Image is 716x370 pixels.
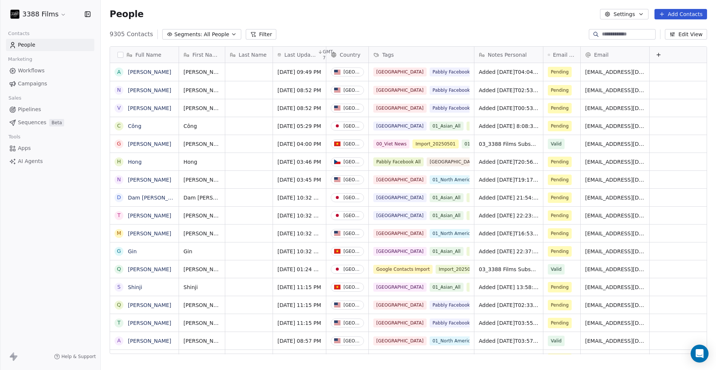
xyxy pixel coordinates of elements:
div: Notes Personal [474,47,543,63]
span: Added [DATE]T02:53:12+0000 via Pabbly Connect, Location Country: [GEOGRAPHIC_DATA], Facebook Lead... [479,87,538,94]
div: Open Intercom Messenger [691,345,709,363]
span: [PERSON_NAME] [183,301,220,309]
span: Google Contacts Import [373,265,433,274]
span: Dam [PERSON_NAME] [183,194,220,201]
span: 01_North America_All [430,175,484,184]
span: Last Updated Date [284,51,316,59]
span: [PERSON_NAME] [183,176,220,184]
span: Notes Personal [488,51,527,59]
a: [PERSON_NAME] [128,213,171,219]
div: T [117,211,121,219]
span: Added [DATE]T03:55:45+0000 via Pabbly Connect, Location Country: [GEOGRAPHIC_DATA], Facebook Lead... [479,319,538,327]
a: [PERSON_NAME] [128,105,171,111]
div: [GEOGRAPHIC_DATA] [343,267,361,272]
div: [GEOGRAPHIC_DATA] [343,141,361,147]
span: Apps [18,144,31,152]
span: [PERSON_NAME] [183,87,220,94]
span: Pabbly Website [467,122,507,131]
span: [DATE] 10:32 AM [277,194,321,201]
a: [PERSON_NAME] [128,338,171,344]
span: 01_North America_All [430,229,484,238]
button: 3388 Films [9,8,68,21]
div: grid [110,63,179,354]
span: Country [340,51,361,59]
span: Pending [551,68,569,76]
span: Pabbly Website [467,283,507,292]
div: [GEOGRAPHIC_DATA] [343,106,361,111]
span: [EMAIL_ADDRESS][DOMAIN_NAME] [585,194,645,201]
span: [EMAIL_ADDRESS][DOMAIN_NAME] [585,301,645,309]
div: [GEOGRAPHIC_DATA] [343,123,361,129]
span: Segments: [174,31,202,38]
span: [DATE] 03:46 PM [277,158,321,166]
a: People [6,39,94,51]
div: H [117,158,121,166]
div: Q [117,265,121,273]
div: D [117,194,121,201]
div: N [117,86,121,94]
span: Added [DATE]T04:04:15+0000 via Pabbly Connect, Location Country: [GEOGRAPHIC_DATA], Facebook Lead... [479,68,538,76]
span: 01_Asian_All [462,139,496,148]
span: People [110,9,144,20]
span: Pabbly Website [467,211,507,220]
span: [GEOGRAPHIC_DATA] [373,247,427,256]
span: Campaigns [18,80,47,88]
div: [GEOGRAPHIC_DATA] [343,320,361,326]
span: [EMAIL_ADDRESS][DOMAIN_NAME] [585,140,645,148]
span: Added [DATE]T00:53:21+0000 via Pabbly Connect, Location Country: [GEOGRAPHIC_DATA], Facebook Lead... [479,104,538,112]
div: [GEOGRAPHIC_DATA] [343,69,361,75]
span: Pabbly Facebook US [430,301,481,310]
div: A [117,337,121,345]
span: Sequences [18,119,46,126]
span: Added [DATE]T02:33:34+0000 via Pabbly Connect, Location Country: [GEOGRAPHIC_DATA], Facebook Lead... [479,301,538,309]
div: G [117,140,121,148]
a: [PERSON_NAME] [128,141,171,147]
span: [EMAIL_ADDRESS][DOMAIN_NAME] [585,158,645,166]
span: [DATE] 11:15 PM [277,283,321,291]
div: grid [179,63,707,354]
span: People [18,41,35,49]
span: Import_20250618 [436,265,481,274]
span: Email [594,51,609,59]
span: Pending [551,122,569,130]
span: Pending [551,176,569,184]
span: Pending [551,230,569,237]
span: [PERSON_NAME] [183,337,220,345]
span: Gin [183,248,220,255]
span: 01_Asian_All [430,354,464,363]
span: [EMAIL_ADDRESS][DOMAIN_NAME] [585,319,645,327]
span: [GEOGRAPHIC_DATA] [373,301,427,310]
a: Pipelines [6,103,94,116]
span: [PERSON_NAME] [183,104,220,112]
span: [DATE] 08:52 PM [277,104,321,112]
span: [EMAIL_ADDRESS][DOMAIN_NAME] [585,283,645,291]
span: Workflows [18,67,45,75]
span: Import_20250501 [412,139,458,148]
span: Pending [551,248,569,255]
span: Pabbly Website [467,193,507,202]
span: Added [DATE]T03:57:37+0000 via Pabbly Connect, Location Country: [GEOGRAPHIC_DATA], Facebook Lead... [479,337,538,345]
div: Email Verification Status [543,47,580,63]
span: Pending [551,212,569,219]
span: Tools [5,131,23,142]
span: 9305 Contacts [110,30,153,39]
span: Marketing [5,54,35,65]
img: 3388Films_Logo_White.jpg [10,10,19,19]
button: Settings [600,9,648,19]
span: Full Name [135,51,161,59]
span: 01_Asian_All [430,247,464,256]
div: [GEOGRAPHIC_DATA] [343,249,361,254]
span: Pabbly Facebook US [430,104,481,113]
span: Shinji [183,283,220,291]
div: N [117,176,121,184]
div: Q [117,301,121,309]
span: [DATE] 08:57 PM [277,337,321,345]
div: [GEOGRAPHIC_DATA] [343,177,361,182]
div: [GEOGRAPHIC_DATA] [343,195,361,200]
button: Add Contacts [654,9,707,19]
span: Pabbly Website [467,247,507,256]
span: [GEOGRAPHIC_DATA] [373,68,427,76]
span: Contacts [5,28,33,39]
div: [GEOGRAPHIC_DATA] [343,302,361,308]
span: 01_Asian_All [430,211,464,220]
